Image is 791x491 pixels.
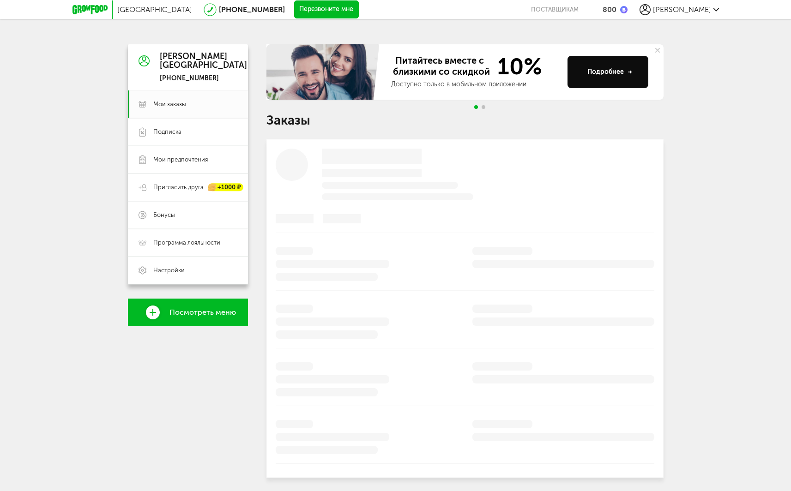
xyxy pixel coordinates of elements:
button: Подробнее [568,56,648,88]
span: Go to slide 2 [482,105,485,109]
div: [PERSON_NAME] [GEOGRAPHIC_DATA] [160,52,247,71]
span: Программа лояльности [153,239,220,247]
span: Питайтесь вместе с близкими со скидкой [391,55,492,78]
h1: Заказы [266,114,664,126]
a: [PHONE_NUMBER] [219,5,285,14]
div: 800 [603,5,616,14]
span: Пригласить друга [153,183,204,192]
a: Мои заказы [128,90,248,118]
div: [PHONE_NUMBER] [160,74,247,83]
div: Подробнее [587,67,632,77]
img: bonus_b.cdccf46.png [620,6,628,13]
span: Настройки [153,266,185,275]
img: family-banner.579af9d.jpg [266,44,382,100]
span: [GEOGRAPHIC_DATA] [117,5,192,14]
span: Подписка [153,128,181,136]
a: Настройки [128,257,248,284]
span: 10% [492,55,542,78]
span: Посмотреть меню [169,308,236,317]
span: Бонусы [153,211,175,219]
span: Go to slide 1 [474,105,478,109]
a: Подписка [128,118,248,146]
div: +1000 ₽ [208,184,243,192]
button: Перезвоните мне [294,0,359,19]
a: Программа лояльности [128,229,248,257]
span: Мои заказы [153,100,186,108]
a: Бонусы [128,201,248,229]
a: Посмотреть меню [128,299,248,326]
span: [PERSON_NAME] [653,5,711,14]
a: Пригласить друга +1000 ₽ [128,174,248,201]
span: Мои предпочтения [153,156,208,164]
a: Мои предпочтения [128,146,248,174]
div: Доступно только в мобильном приложении [391,80,560,89]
